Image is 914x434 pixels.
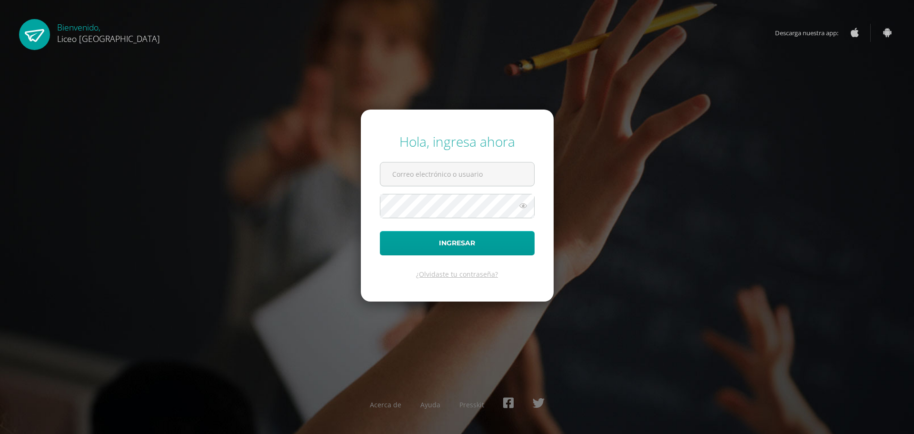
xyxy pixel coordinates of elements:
a: Ayuda [420,400,440,409]
a: Presskit [459,400,484,409]
div: Bienvenido, [57,19,160,44]
span: Liceo [GEOGRAPHIC_DATA] [57,33,160,44]
a: Acerca de [370,400,401,409]
a: ¿Olvidaste tu contraseña? [416,270,498,279]
span: Descarga nuestra app: [775,24,848,42]
div: Hola, ingresa ahora [380,132,535,151]
button: Ingresar [380,231,535,255]
input: Correo electrónico o usuario [380,162,534,186]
